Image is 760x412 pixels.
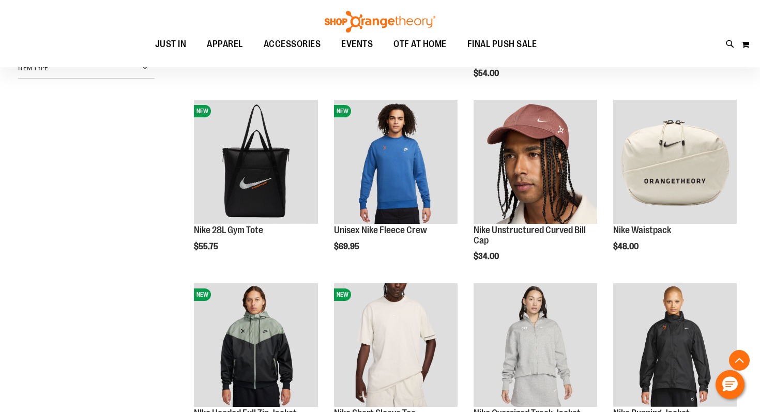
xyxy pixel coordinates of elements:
[341,33,373,56] span: EVENTS
[207,33,243,56] span: APPAREL
[194,100,317,225] a: Nike 28L Gym ToteNEW
[608,95,742,277] div: product
[18,64,48,72] span: Item Type
[145,33,197,56] a: JUST IN
[196,33,253,56] a: APPAREL
[329,95,463,277] div: product
[194,105,211,117] span: NEW
[467,33,537,56] span: FINAL PUSH SALE
[716,370,744,399] button: Hello, have a question? Let’s chat.
[474,100,597,223] img: Nike Unstructured Curved Bill Cap
[474,252,500,261] span: $34.00
[334,283,458,407] img: Nike Short Sleeve Tee
[474,100,597,225] a: Nike Unstructured Curved Bill Cap
[323,11,437,33] img: Shop Orangetheory
[393,33,447,56] span: OTF AT HOME
[383,33,457,56] a: OTF AT HOME
[194,283,317,407] img: NIke Hooded Full Zip Jacket
[474,283,597,408] a: Nike Oversized Track Jacket
[194,288,211,301] span: NEW
[194,242,220,251] span: $55.75
[264,33,321,56] span: ACCESSORIES
[729,350,750,371] button: Back To Top
[155,33,187,56] span: JUST IN
[253,33,331,56] a: ACCESSORIES
[468,95,602,287] div: product
[613,283,737,408] a: Nike Running Jacket
[334,288,351,301] span: NEW
[613,225,671,235] a: Nike Waistpack
[194,283,317,408] a: NIke Hooded Full Zip JacketNEW
[334,225,427,235] a: Unisex Nike Fleece Crew
[613,242,640,251] span: $48.00
[474,69,500,78] span: $54.00
[474,283,597,407] img: Nike Oversized Track Jacket
[194,100,317,223] img: Nike 28L Gym Tote
[334,283,458,408] a: Nike Short Sleeve TeeNEW
[334,105,351,117] span: NEW
[334,242,361,251] span: $69.95
[194,225,263,235] a: Nike 28L Gym Tote
[457,33,548,56] a: FINAL PUSH SALE
[613,100,737,225] a: Nike Waistpack
[613,100,737,223] img: Nike Waistpack
[331,33,383,56] a: EVENTS
[334,100,458,223] img: Unisex Nike Fleece Crew
[189,95,323,277] div: product
[474,225,586,246] a: Nike Unstructured Curved Bill Cap
[613,283,737,407] img: Nike Running Jacket
[334,100,458,225] a: Unisex Nike Fleece CrewNEW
